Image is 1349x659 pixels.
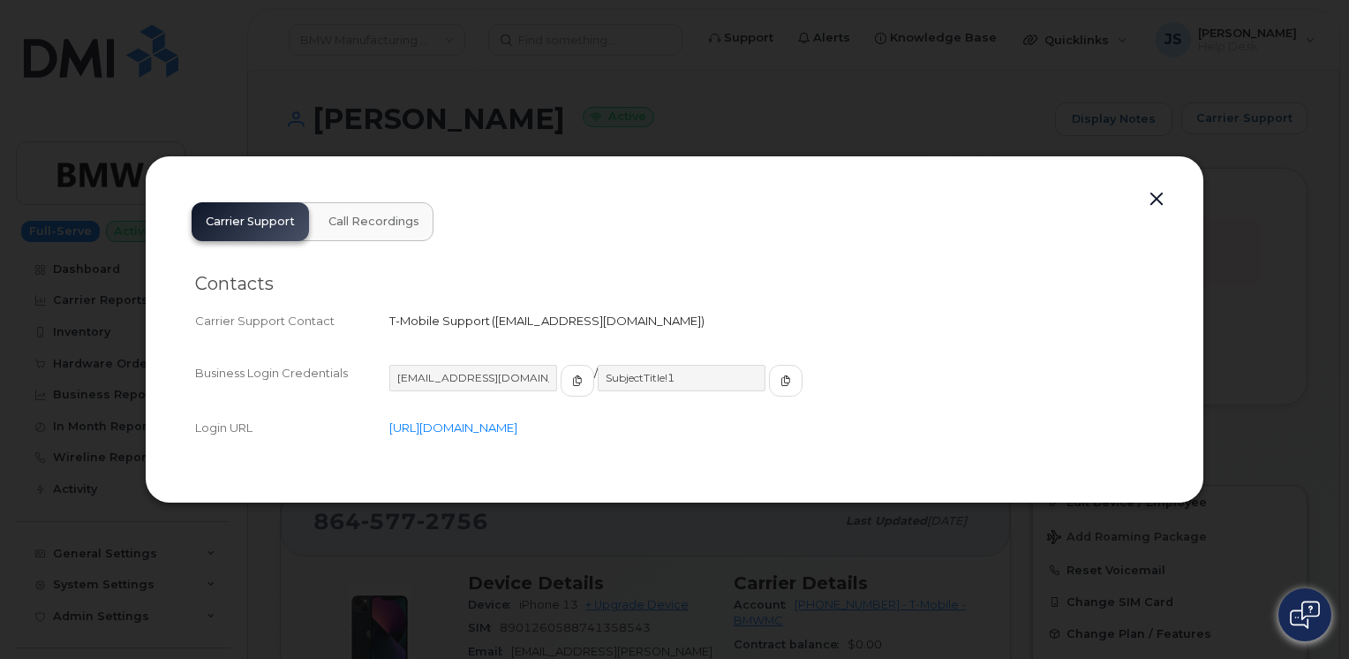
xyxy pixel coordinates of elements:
span: [EMAIL_ADDRESS][DOMAIN_NAME] [495,314,701,328]
div: / [389,365,1154,413]
span: Call Recordings [328,215,419,229]
button: copy to clipboard [561,365,594,397]
div: Business Login Credentials [195,365,389,413]
span: T-Mobile Support [389,314,490,328]
h2: Contacts [195,273,1154,295]
div: Login URL [195,420,389,436]
img: Open chat [1290,601,1320,629]
a: [URL][DOMAIN_NAME] [389,420,517,435]
button: copy to clipboard [769,365,803,397]
div: Carrier Support Contact [195,313,389,329]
